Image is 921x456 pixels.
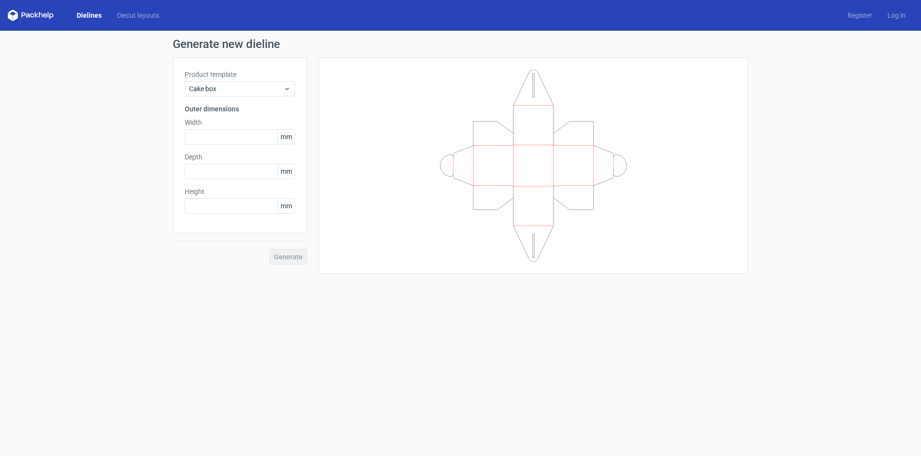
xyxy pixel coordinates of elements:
[278,199,295,213] span: mm
[185,70,295,79] label: Product template
[189,84,283,94] span: Cake box
[185,187,295,196] label: Height
[185,118,295,127] label: Width
[173,38,748,50] h1: Generate new dieline
[278,130,295,144] span: mm
[880,11,913,20] a: Log in
[69,11,109,20] a: Dielines
[185,104,295,114] h3: Outer dimensions
[185,152,295,162] label: Depth
[109,11,167,20] a: Diecut layouts
[278,164,295,179] span: mm
[840,11,880,20] a: Register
